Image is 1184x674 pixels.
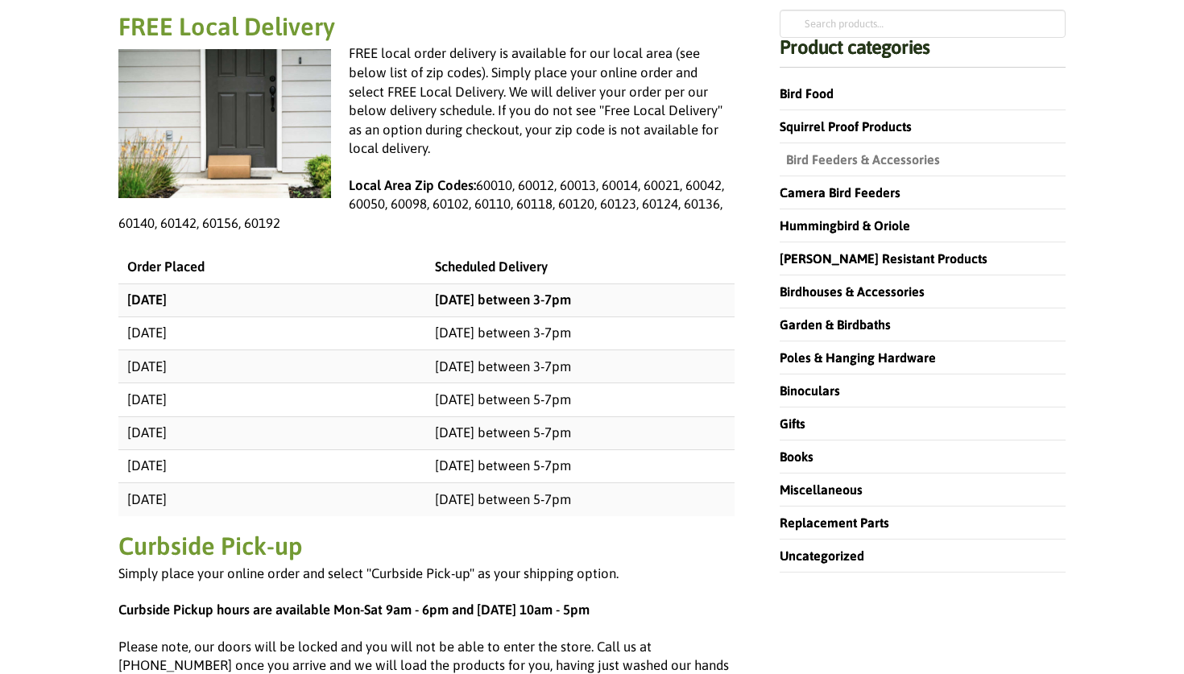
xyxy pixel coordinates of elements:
[118,483,427,516] td: [DATE]
[780,218,910,233] a: Hummingbird & Oriole
[780,38,1066,68] h4: Product categories
[427,350,735,383] td: [DATE] between 3-7pm
[118,10,735,44] h2: FREE Local Delivery
[118,316,427,349] td: [DATE]
[118,602,590,618] strong: Curbside Pickup hours are available Mon-Sat 9am - 6pm and [DATE] 10am - 5pm
[780,416,805,431] a: Gifts
[780,251,987,266] a: [PERSON_NAME] Resistant Products
[427,250,735,283] td: Scheduled Delivery
[780,515,889,530] a: Replacement Parts
[427,383,735,416] td: [DATE] between 5-7pm
[118,450,427,483] td: [DATE]
[118,529,735,564] h2: Curbside Pick-up
[780,86,834,101] a: Bird Food
[427,483,735,516] td: [DATE] between 5-7pm
[427,316,735,349] td: [DATE] between 3-7pm
[118,350,427,383] td: [DATE]
[780,10,1066,37] input: Search products…
[780,350,936,365] a: Poles & Hanging Hardware
[427,283,735,316] td: [DATE] between 3-7pm
[118,383,427,416] td: [DATE]
[780,317,891,332] a: Garden & Birdbaths
[780,119,912,134] a: Squirrel Proof Products
[118,283,427,316] td: [DATE]
[780,185,900,200] a: Camera Bird Feeders
[118,416,427,449] td: [DATE]
[427,416,735,449] td: [DATE] between 5-7pm
[780,482,863,497] a: Miscellaneous
[118,564,735,584] p: Simply place your online order and select "Curbside Pick-up" as your shipping option.
[780,284,925,299] a: Birdhouses & Accessories
[118,250,427,283] td: Order Placed
[118,49,331,198] img: delivery and pick-up
[118,44,735,158] p: FREE local order delivery is available for our local area (see below list of zip codes). Simply p...
[780,449,813,464] a: Books
[427,450,735,483] td: [DATE] between 5-7pm
[780,152,940,167] a: Bird Feeders & Accessories
[118,176,735,234] p: 60010, 60012, 60013, 60014, 60021, 60042, 60050, 60098, 60102, 60110, 60118, 60120, 60123, 60124,...
[780,383,840,398] a: Binoculars
[780,548,864,563] a: Uncategorized
[349,177,476,193] strong: Local Area Zip Codes:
